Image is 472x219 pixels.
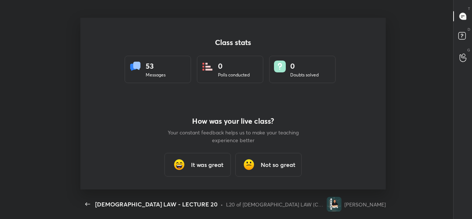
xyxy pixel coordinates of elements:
[172,157,187,172] img: grinning_face_with_smiling_eyes_cmp.gif
[125,38,341,47] h4: Class stats
[344,201,386,208] div: [PERSON_NAME]
[167,117,299,126] h4: How was your live class?
[146,61,166,72] div: 53
[261,160,295,169] h3: Not so great
[146,72,166,78] div: Messages
[218,61,250,72] div: 0
[242,157,256,172] img: frowning_face_cmp.gif
[218,72,250,78] div: Polls conducted
[327,197,341,212] img: 16fc8399e35e4673a8d101a187aba7c3.jpg
[290,72,319,78] div: Doubts solved
[95,200,218,209] div: [DEMOGRAPHIC_DATA] LAW - LECTURE 20
[129,61,141,72] img: statsMessages.856aad98.svg
[274,61,286,72] img: doubts.8a449be9.svg
[467,47,470,53] p: G
[226,201,323,208] div: L20 of [DEMOGRAPHIC_DATA] LAW (COMPREHENSIVE COURSE)
[290,61,319,72] div: 0
[221,201,223,208] div: •
[191,160,223,169] h3: It was great
[167,129,299,144] p: Your constant feedback helps us to make your teaching experience better
[468,6,470,11] p: T
[202,61,214,72] img: statsPoll.b571884d.svg
[468,27,470,32] p: D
